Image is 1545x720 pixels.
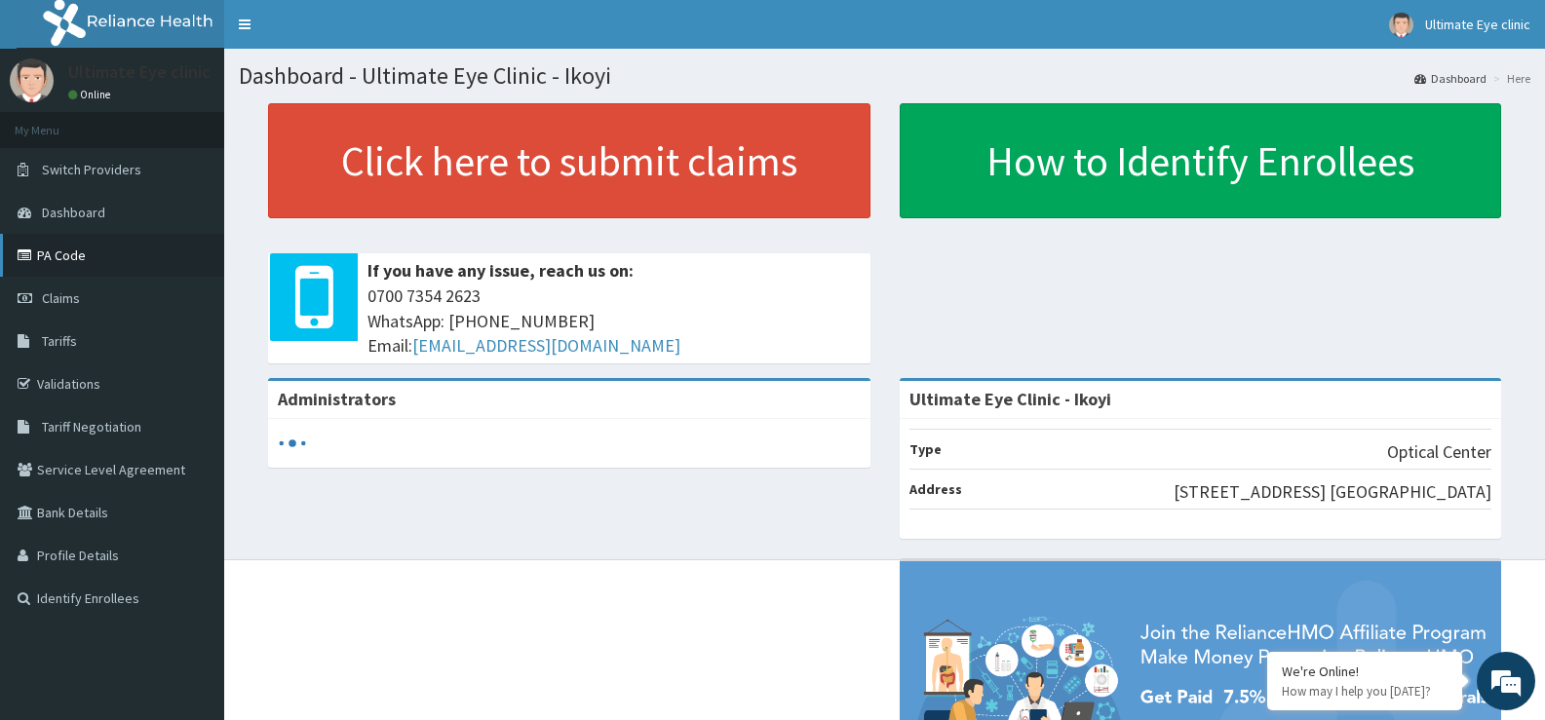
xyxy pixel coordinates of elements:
p: Ultimate Eye clinic [68,63,211,81]
p: Optical Center [1387,439,1491,465]
b: If you have any issue, reach us on: [367,259,634,282]
a: How to Identify Enrollees [900,103,1502,218]
span: Switch Providers [42,161,141,178]
p: How may I help you today? [1282,683,1448,700]
span: 0700 7354 2623 WhatsApp: [PHONE_NUMBER] Email: [367,284,861,359]
b: Address [909,480,962,498]
li: Here [1488,70,1530,87]
a: Online [68,88,115,101]
a: Click here to submit claims [268,103,870,218]
img: User Image [1389,13,1413,37]
h1: Dashboard - Ultimate Eye Clinic - Ikoyi [239,63,1530,89]
span: Ultimate Eye clinic [1425,16,1530,33]
svg: audio-loading [278,429,307,458]
span: Dashboard [42,204,105,221]
div: We're Online! [1282,663,1448,680]
strong: Ultimate Eye Clinic - Ikoyi [909,388,1111,410]
b: Type [909,440,942,458]
span: Claims [42,289,80,307]
img: User Image [10,58,54,102]
span: Tariffs [42,332,77,350]
a: [EMAIL_ADDRESS][DOMAIN_NAME] [412,334,680,357]
span: Tariff Negotiation [42,418,141,436]
b: Administrators [278,388,396,410]
a: Dashboard [1414,70,1487,87]
p: [STREET_ADDRESS] [GEOGRAPHIC_DATA] [1174,479,1491,505]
